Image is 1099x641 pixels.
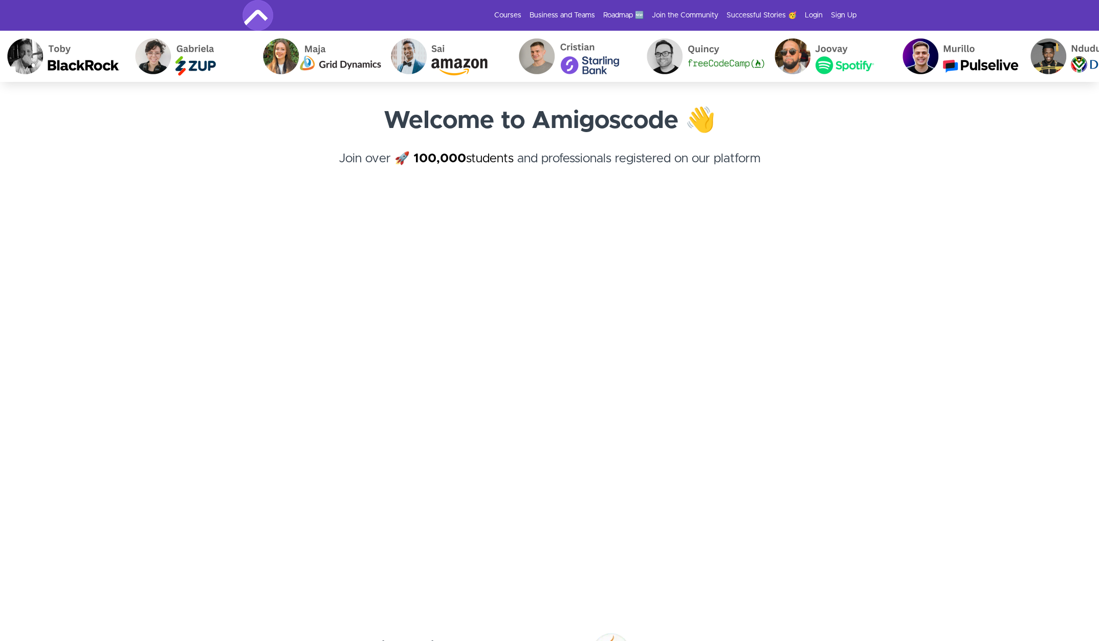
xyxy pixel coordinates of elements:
[652,10,718,20] a: Join the Community
[384,109,716,133] strong: Welcome to Amigoscode 👋
[237,31,365,82] img: Maja
[243,149,856,186] h4: Join over 🚀 and professionals registered on our platform
[109,31,237,82] img: Gabriela
[365,31,493,82] img: Sai
[493,31,621,82] img: Cristian
[876,31,1004,82] img: Murillo
[413,153,514,165] a: 100,000students
[831,10,856,20] a: Sign Up
[530,10,595,20] a: Business and Teams
[621,31,749,82] img: Quincy
[494,10,521,20] a: Courses
[749,31,876,82] img: Joovay
[413,153,466,165] strong: 100,000
[727,10,797,20] a: Successful Stories 🥳
[243,221,856,567] iframe: Video Player
[805,10,823,20] a: Login
[603,10,644,20] a: Roadmap 🆕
